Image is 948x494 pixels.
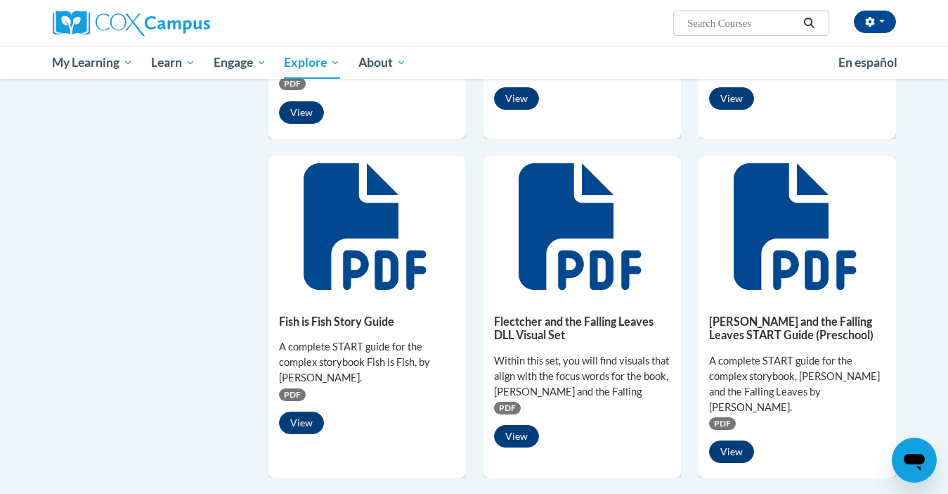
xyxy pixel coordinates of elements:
a: Learn [142,46,204,79]
span: My Learning [52,54,133,71]
span: About [358,54,406,71]
button: View [709,87,754,110]
img: Cox Campus [53,11,210,36]
input: Search Courses [686,15,798,32]
span: PDF [709,417,736,430]
a: About [349,46,415,79]
span: Explore [284,54,340,71]
button: View [279,412,324,434]
iframe: Button to launch messaging window [892,438,937,483]
a: Engage [204,46,275,79]
button: Search [798,15,819,32]
a: Cox Campus [53,11,320,36]
a: My Learning [44,46,143,79]
button: View [709,441,754,463]
a: En español [829,48,907,77]
span: PDF [279,77,306,90]
h5: Flectcher and the Falling Leaves DLL Visual Set [494,315,670,342]
button: Account Settings [854,11,896,33]
span: Engage [214,54,266,71]
h5: Fish is Fish Story Guide [279,315,455,328]
span: PDF [279,388,306,401]
button: View [279,101,324,124]
span: PDF [494,402,521,414]
button: View [494,425,539,448]
span: Learn [151,54,195,71]
div: Main menu [32,46,917,79]
div: A complete START guide for the complex storybook Fish is Fish, by [PERSON_NAME]. [279,339,455,386]
div: Within this set, you will find visuals that align with the focus words for the book, [PERSON_NAME... [494,353,670,400]
h5: [PERSON_NAME] and the Falling Leaves START Guide (Preschool) [709,315,885,342]
a: Explore [275,46,349,79]
button: View [494,87,539,110]
div: A complete START guide for the complex storybook, [PERSON_NAME] and the Falling Leaves by [PERSON... [709,353,885,415]
span: En español [838,55,897,70]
